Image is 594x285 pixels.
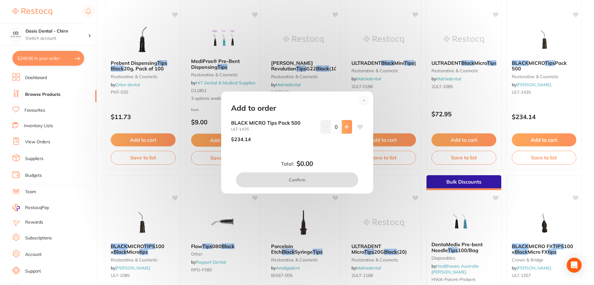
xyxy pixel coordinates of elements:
b: BLACK MICRO Tips Pack 500 [231,120,315,126]
button: Confirm [236,172,358,187]
b: $0.00 [297,160,313,167]
label: Total: [281,161,294,167]
small: ULT-1435 [231,127,315,131]
div: Open Intercom Messenger [567,258,582,273]
p: $234.14 [231,136,251,142]
h2: Add to order [231,104,276,113]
